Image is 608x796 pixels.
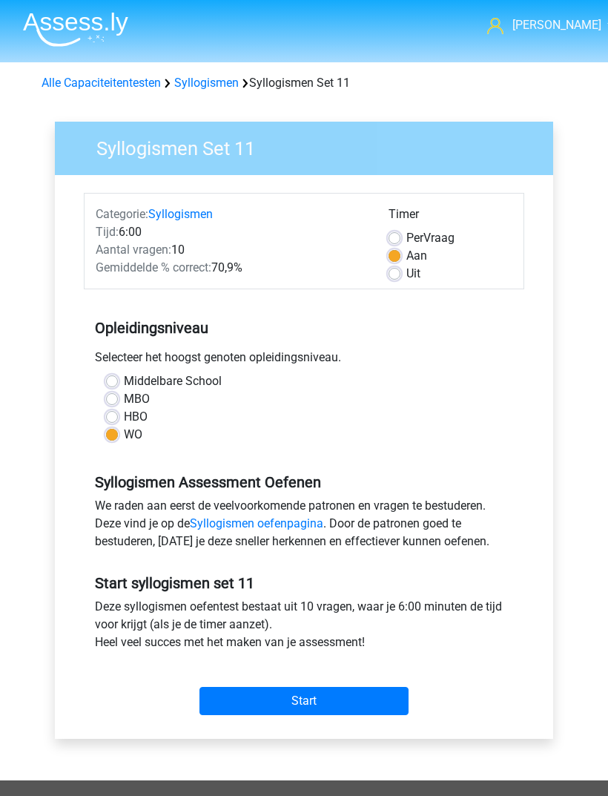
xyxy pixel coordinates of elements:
[85,259,377,277] div: 70,9%
[85,241,377,259] div: 10
[124,408,148,426] label: HBO
[84,497,524,556] div: We raden aan eerst de veelvoorkomende patronen en vragen te bestuderen. Deze vind je op de . Door...
[95,574,513,592] h5: Start syllogismen set 11
[95,473,513,491] h5: Syllogismen Assessment Oefenen
[406,229,455,247] label: Vraag
[199,687,409,715] input: Start
[190,516,323,530] a: Syllogismen oefenpagina
[124,426,142,444] label: WO
[84,598,524,657] div: Deze syllogismen oefentest bestaat uit 10 vragen, waar je 6:00 minuten de tijd voor krijgt (als j...
[95,313,513,343] h5: Opleidingsniveau
[512,18,601,32] span: [PERSON_NAME]
[487,16,597,34] a: [PERSON_NAME]
[124,372,222,390] label: Middelbare School
[42,76,161,90] a: Alle Capaciteitentesten
[124,390,150,408] label: MBO
[96,260,211,274] span: Gemiddelde % correct:
[406,265,420,283] label: Uit
[96,207,148,221] span: Categorie:
[406,231,423,245] span: Per
[96,225,119,239] span: Tijd:
[389,205,512,229] div: Timer
[148,207,213,221] a: Syllogismen
[36,74,572,92] div: Syllogismen Set 11
[79,131,542,160] h3: Syllogismen Set 11
[23,12,128,47] img: Assessly
[85,223,377,241] div: 6:00
[96,243,171,257] span: Aantal vragen:
[174,76,239,90] a: Syllogismen
[84,349,524,372] div: Selecteer het hoogst genoten opleidingsniveau.
[406,247,427,265] label: Aan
